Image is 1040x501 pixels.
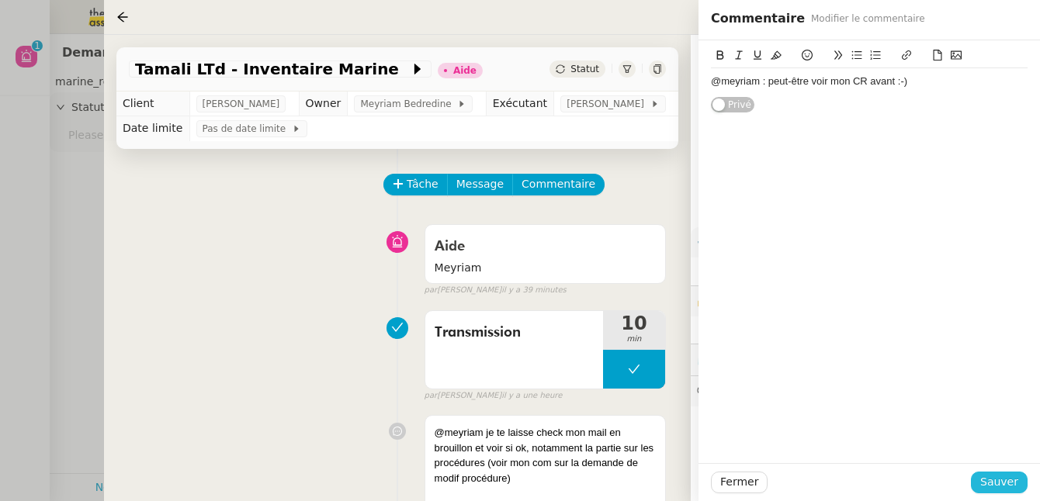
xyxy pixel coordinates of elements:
[203,96,280,112] span: [PERSON_NAME]
[697,233,778,251] span: ⚙️
[728,97,751,112] span: Privé
[697,385,830,397] span: 💬
[135,61,410,77] span: Tamali LTd - Inventaire Marine
[691,376,1040,406] div: 💬Commentaires 10
[447,174,513,195] button: Message
[456,175,504,193] span: Message
[435,240,465,254] span: Aide
[453,66,477,75] div: Aide
[570,64,599,74] span: Statut
[711,74,1028,88] div: @meyriam : peut-être voir mon CR avant :-)
[425,389,438,403] span: par
[691,344,1040,375] div: ⏲️Tâches 175:11 89actions
[501,389,562,403] span: il y a une heure
[711,97,754,112] button: Privé
[360,96,457,112] span: Meyriam Bedredine
[567,96,650,112] span: [PERSON_NAME]
[501,284,567,297] span: il y a 39 minutes
[435,425,656,485] div: @meyriam je te laisse check mon mail en brouillon et voir si ok, notamment la partie sur les proc...
[697,292,798,310] span: 🔐
[425,284,438,297] span: par
[512,174,605,195] button: Commentaire
[116,116,189,141] td: Date limite
[425,284,567,297] small: [PERSON_NAME]
[425,389,563,403] small: [PERSON_NAME]
[522,175,595,193] span: Commentaire
[116,92,189,116] td: Client
[720,473,758,491] span: Fermer
[435,321,594,344] span: Transmission
[383,174,448,195] button: Tâche
[203,121,292,136] span: Pas de date limite
[811,11,925,26] span: Modifier le commentaire
[971,472,1028,493] button: Sauver
[486,92,554,116] td: Exécutant
[691,227,1040,257] div: ⚙️Procédures
[697,353,895,365] span: ⏲️
[407,175,439,193] span: Tâche
[603,314,665,333] span: 10
[435,259,656,277] span: Meyriam
[711,8,805,29] span: Commentaire
[980,473,1018,491] span: Sauver
[603,333,665,346] span: min
[691,286,1040,316] div: 🔐Données client
[711,472,768,493] button: Fermer
[299,92,348,116] td: Owner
